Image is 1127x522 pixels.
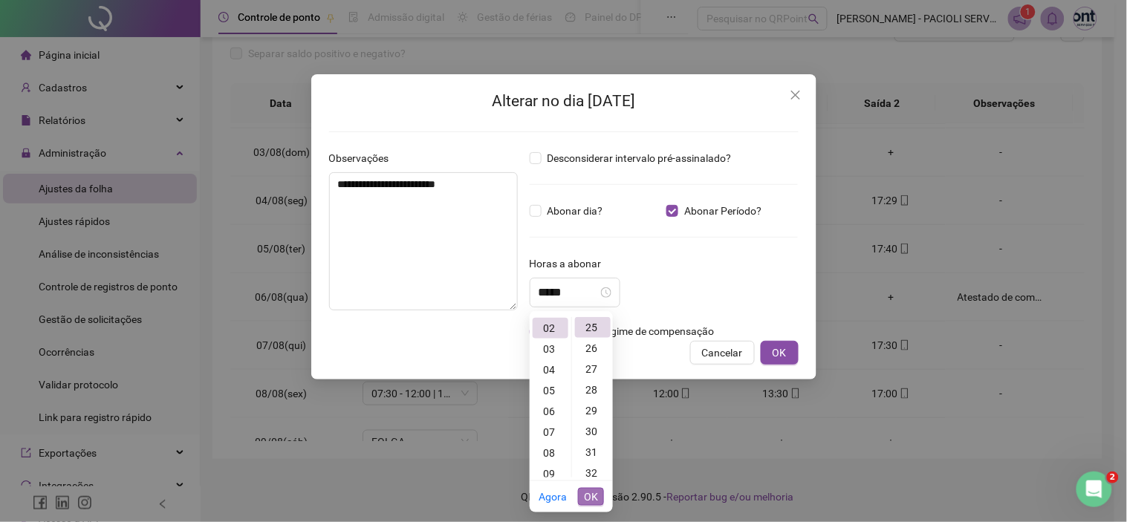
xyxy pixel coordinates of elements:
button: OK [578,488,604,506]
div: 32 [575,463,611,483]
label: Observações [329,150,399,166]
span: OK [773,345,787,361]
button: Close [784,83,808,107]
span: Abonar Período? [678,203,767,219]
span: Desconsiderar intervalo pré-assinalado? [542,150,738,166]
div: 09 [533,463,568,484]
div: 27 [575,359,611,379]
a: Agora [539,491,567,503]
button: OK [761,341,799,365]
div: 07 [533,422,568,443]
div: 08 [533,443,568,463]
div: 02 [533,318,568,339]
div: 31 [575,442,611,463]
div: 28 [575,379,611,400]
div: 29 [575,400,611,421]
div: 04 [533,359,568,380]
div: 26 [575,338,611,359]
span: OK [584,489,598,505]
div: 30 [575,421,611,442]
div: 06 [533,401,568,422]
div: 25 [575,317,611,338]
label: Horas a abonar [530,255,611,272]
button: Cancelar [690,341,755,365]
h2: Alterar no dia [DATE] [329,89,799,114]
iframe: Intercom live chat [1076,472,1112,507]
div: 05 [533,380,568,401]
span: close [790,89,802,101]
div: 03 [533,339,568,359]
span: 2 [1107,472,1119,483]
span: Abonar dia? [542,203,609,219]
span: Aplicar regime de compensação [568,325,715,337]
span: Cancelar [702,345,743,361]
